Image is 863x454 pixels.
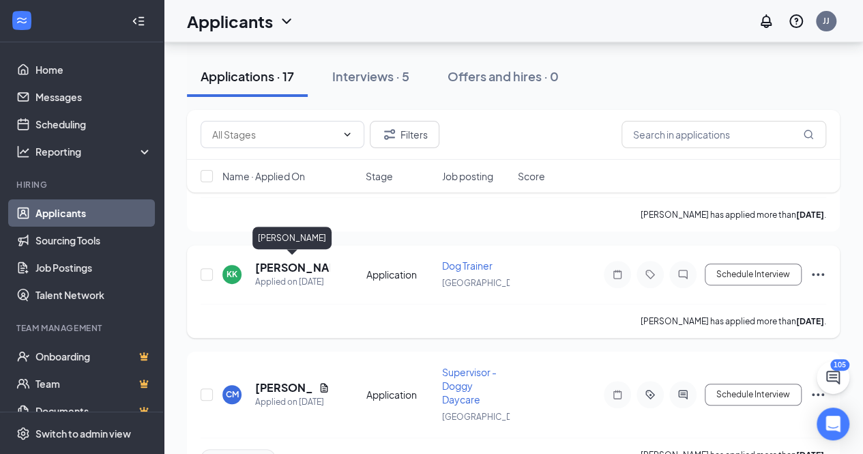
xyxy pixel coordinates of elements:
input: Search in applications [621,121,826,148]
svg: ChatActive [825,369,841,386]
div: Applications · 17 [201,68,294,85]
span: Supervisor - Doggy Daycare [442,366,497,406]
svg: ActiveChat [675,389,691,400]
span: Job posting [441,169,493,183]
div: Reporting [35,145,153,158]
a: Applicants [35,199,152,227]
svg: ChevronDown [278,13,295,29]
a: DocumentsCrown [35,397,152,425]
h5: [PERSON_NAME] [255,260,330,275]
span: [GEOGRAPHIC_DATA] [442,412,529,422]
svg: Note [609,389,626,400]
span: Name · Applied On [222,169,305,183]
svg: ActiveTag [642,389,658,400]
a: Sourcing Tools [35,227,152,254]
h1: Applicants [187,10,273,33]
a: OnboardingCrown [35,343,152,370]
div: Application [366,268,434,281]
svg: Ellipses [810,266,826,283]
div: Open Intercom Messenger [817,408,849,440]
svg: Collapse [132,14,145,28]
div: 105 [830,359,849,371]
svg: Tag [642,269,658,280]
div: KK [226,268,237,280]
a: Job Postings [35,254,152,281]
svg: WorkstreamLogo [15,14,29,27]
a: Home [35,56,152,83]
button: Schedule Interview [705,384,802,406]
div: Switch to admin view [35,427,131,440]
svg: Notifications [758,13,774,29]
span: Score [518,169,545,183]
p: [PERSON_NAME] has applied more than . [641,209,826,221]
svg: QuestionInfo [788,13,804,29]
a: Scheduling [35,111,152,138]
div: CM [226,388,239,400]
h5: [PERSON_NAME] [255,380,313,395]
svg: ChevronDown [342,129,353,140]
span: [GEOGRAPHIC_DATA] [442,278,529,288]
svg: MagnifyingGlass [803,129,814,140]
input: All Stages [212,127,336,142]
svg: ChatInactive [675,269,691,280]
svg: Ellipses [810,386,826,403]
b: [DATE] [796,210,824,220]
button: ChatActive [817,361,849,394]
div: Offers and hires · 0 [448,68,559,85]
button: Schedule Interview [705,264,802,285]
span: Dog Trainer [442,259,493,272]
div: [PERSON_NAME] [252,227,332,249]
svg: Analysis [16,145,30,158]
button: Filter Filters [370,121,439,148]
svg: Settings [16,427,30,440]
svg: Filter [381,126,398,143]
div: Applied on [DATE] [255,395,330,409]
svg: Document [319,382,330,393]
a: Talent Network [35,281,152,309]
div: Applied on [DATE] [255,275,330,289]
svg: Note [609,269,626,280]
div: Application [366,388,434,401]
b: [DATE] [796,316,824,326]
a: TeamCrown [35,370,152,397]
div: Team Management [16,322,149,334]
p: [PERSON_NAME] has applied more than . [641,315,826,327]
div: JJ [823,15,830,27]
a: Messages [35,83,152,111]
span: Stage [366,169,393,183]
div: Interviews · 5 [332,68,409,85]
div: Hiring [16,179,149,190]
